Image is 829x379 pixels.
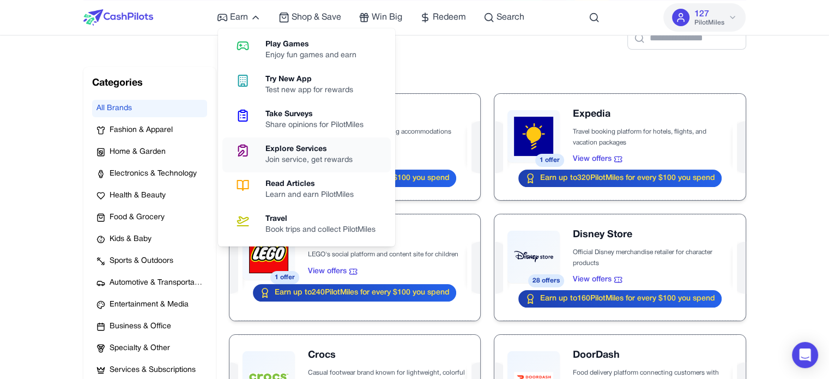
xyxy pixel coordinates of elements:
span: Redeem [433,11,466,24]
a: TravelBook trips and collect PilotMiles [222,207,391,242]
div: Travel [265,214,384,225]
span: Food & Grocery [110,212,165,223]
span: Health & Beauty [110,190,166,201]
div: Open Intercom Messenger [792,342,818,368]
button: Home & Garden [92,143,207,161]
button: Services & Subscriptions [92,362,207,379]
span: Electronics & Technology [110,169,197,179]
h2: Categories [92,76,207,91]
a: Take SurveysShare opinions for PilotMiles [222,103,391,137]
a: Search [483,11,524,24]
button: Fashion & Apparel [92,122,207,139]
h2: All Brands [229,67,746,85]
a: Try New AppTest new app for rewards [222,68,391,103]
span: Specialty & Other [110,343,170,354]
a: Play GamesEnjoy fun games and earn [222,33,391,68]
span: Automotive & Transportation [110,278,203,288]
div: Share opinions for PilotMiles [265,120,372,131]
div: Test new app for rewards [265,85,362,96]
button: Kids & Baby [92,231,207,248]
span: PilotMiles [694,19,724,27]
span: Earn [230,11,248,24]
a: Redeem [420,11,466,24]
span: Kids & Baby [110,234,152,245]
span: Services & Subscriptions [110,365,196,376]
span: Sports & Outdoors [110,256,173,267]
button: Business & Office [92,318,207,335]
button: Sports & Outdoors [92,252,207,270]
button: All Brands [92,100,207,117]
span: Home & Garden [110,147,166,158]
a: Earn [217,11,261,24]
span: Search [497,11,524,24]
div: Join service, get rewards [265,155,361,166]
span: Shop & Save [292,11,341,24]
div: Learn and earn PilotMiles [265,190,362,201]
button: Entertainment & Media [92,296,207,314]
div: Take Surveys [265,109,372,120]
span: 127 [694,8,709,21]
img: CashPilots Logo [83,9,153,26]
button: 127PilotMiles [663,3,746,32]
span: Win Big [372,11,402,24]
span: Business & Office [110,321,171,332]
a: Read ArticlesLearn and earn PilotMiles [222,172,391,207]
div: Explore Services [265,144,361,155]
button: Health & Beauty [92,187,207,204]
a: Explore ServicesJoin service, get rewards [222,137,391,172]
button: Food & Grocery [92,209,207,226]
a: Shop & Save [279,11,341,24]
div: Read Articles [265,179,362,190]
span: Entertainment & Media [110,299,189,310]
div: Play Games [265,39,365,50]
a: Win Big [359,11,402,24]
div: Book trips and collect PilotMiles [265,225,384,236]
div: Enjoy fun games and earn [265,50,365,61]
button: Specialty & Other [92,340,207,357]
button: Automotive & Transportation [92,274,207,292]
span: Fashion & Apparel [110,125,173,136]
button: Electronics & Technology [92,165,207,183]
div: Try New App [265,74,362,85]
